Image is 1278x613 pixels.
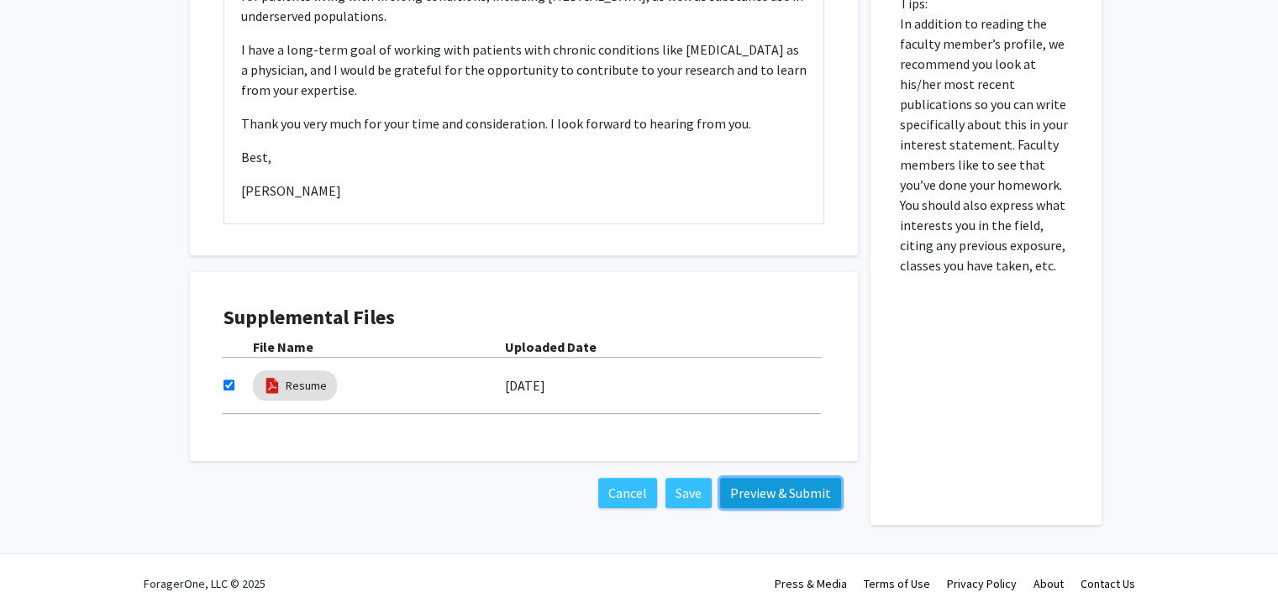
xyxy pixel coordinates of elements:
[241,39,807,100] p: I have a long-term goal of working with patients with chronic conditions like [MEDICAL_DATA] as a...
[286,377,327,395] a: Resume
[263,376,281,395] img: pdf_icon.png
[224,306,824,330] h4: Supplemental Files
[241,113,807,134] p: Thank you very much for your time and consideration. I look forward to hearing from you.
[1081,576,1135,591] a: Contact Us
[13,537,71,600] iframe: Chat
[505,338,597,355] b: Uploaded Date
[241,181,807,201] p: [PERSON_NAME]
[1033,576,1064,591] a: About
[720,478,841,508] button: Preview & Submit
[505,371,545,400] label: [DATE]
[253,338,313,355] b: File Name
[144,554,266,613] div: ForagerOne, LLC © 2025
[241,147,807,167] p: Best,
[665,478,712,508] button: Save
[864,576,930,591] a: Terms of Use
[947,576,1017,591] a: Privacy Policy
[598,478,657,508] button: Cancel
[775,576,847,591] a: Press & Media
